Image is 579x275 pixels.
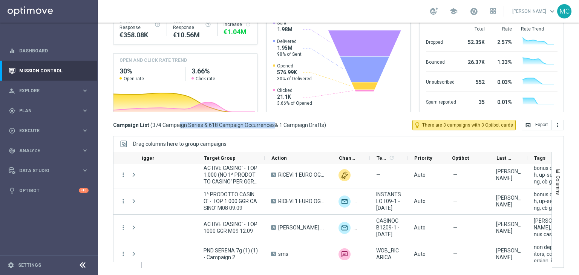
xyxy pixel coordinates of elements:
h2: 30% [119,67,179,76]
div: Dropped [426,35,456,47]
button: lightbulb_outline There are 3 campaigns with 3 Optibot cards [412,120,516,130]
span: school [449,7,458,15]
i: refresh [389,155,395,161]
button: Mission Control [8,68,89,74]
span: RICEVI 1 EURO OGNI 35 EURO DI GIOCATO SLOT FINO MAX 500 EURO - SPENDIBILE SLOT [278,171,326,178]
span: 1^ PRODOTTO CASINO' - TOP 1.000 GGR CASINO' M08 09.09 [204,191,258,211]
i: open_in_browser [525,122,531,128]
span: keyboard_arrow_down [548,7,556,15]
span: A [271,173,276,177]
div: Jennyffer Gonzalez [496,194,521,208]
i: gps_fixed [9,107,15,114]
div: Bounced [426,55,456,67]
span: Plan [19,108,81,113]
div: +10 [79,188,89,193]
span: Priority [414,155,432,161]
button: person_search Explore keyboard_arrow_right [8,88,89,94]
button: open_in_browser Export [522,120,551,130]
span: ACTIVE CASINO' - TOP 1000 GGR M09 12.09 [204,221,258,234]
span: CB PERSO CASINO 35% MAX 500 EURO - SPENDIBILE SLOT [278,224,326,231]
img: Skebby SMS [339,248,351,260]
div: Antonio Iacovone [496,221,521,234]
a: Dashboard [19,41,89,61]
div: Dashboard [9,41,89,61]
multiple-options-button: Export to CSV [522,122,564,128]
span: bonus cash, up-selling, cb giocato, casino, top master [534,191,559,211]
div: Test Response [173,18,211,31]
i: lightbulb_outline [414,122,421,128]
span: Channel [339,155,357,161]
a: Settings [18,263,41,267]
div: In-app Inbox [354,222,366,234]
span: — [453,224,457,231]
img: Other [339,169,351,181]
div: Edoardo Ellena [496,168,521,182]
span: & [275,122,278,128]
span: non depositors, conversion, informativa, no bonus, PND_7 GIORNI (1), PND SERENA 7g (1) (1) [534,244,559,264]
img: In-app Inbox [354,196,366,208]
span: ( [150,122,152,128]
span: — [453,251,457,257]
i: play_circle_outline [9,127,15,134]
div: Total [465,26,485,32]
span: Last Modified By [496,155,515,161]
span: Clicked [277,87,312,93]
span: 576.99K [277,69,312,76]
div: Direct Response [119,18,161,31]
span: 1.98M [277,26,293,33]
div: 552 [465,75,485,87]
span: 98% of Sent [277,51,302,57]
span: Drag columns here to group campaigns [133,141,227,147]
div: €10,561,112 [173,31,211,40]
span: Delivered [277,38,302,44]
div: lightbulb Optibot +10 [8,188,89,194]
div: 0.03% [494,75,512,87]
button: more_vert [120,224,127,231]
button: more_vert [120,251,127,257]
div: equalizer Dashboard [8,48,89,54]
span: ACTIVE CASINO' - TOP 1.000 (NO 1^ PRODOTTO CASINO' PER GGR M08) CONTATTABILI E NON 09.09 [204,165,258,185]
span: 1 Campaign Drafts [279,122,324,128]
div: 52.35K [465,35,485,47]
button: refresh [245,21,251,27]
span: ) [324,122,326,128]
i: equalizer [9,47,15,54]
i: more_vert [120,198,127,205]
div: Unsubscribed [426,75,456,87]
span: A [271,199,276,203]
span: Templates [377,155,388,161]
span: Analyze [19,148,81,153]
button: play_circle_outline Execute keyboard_arrow_right [8,128,89,134]
img: Optimail [339,222,351,234]
div: Data Studio [9,167,81,174]
span: — [376,171,380,178]
span: Auto [414,172,426,178]
span: Opened [277,63,312,69]
span: 30% of Delivered [277,76,312,82]
span: CASINOCB1209-1 - 12.09.2025 [376,217,401,238]
i: person_search [9,87,15,94]
div: Plan [9,107,81,114]
div: Mission Control [9,61,89,81]
div: €358,075 [119,31,161,40]
span: Action [271,155,287,161]
h2: 3.66% [191,67,251,76]
i: track_changes [9,147,15,154]
span: bonus cash, up-selling, cb giocato, casinò, top master [534,165,559,185]
h4: OPEN AND CLICK RATE TREND [119,57,187,64]
div: 26.37K [465,55,485,67]
div: 35 [465,95,485,107]
div: 0.01% [494,95,512,107]
span: Columns [555,176,561,195]
span: 21.1K [277,93,312,100]
h3: Campaign List [113,122,326,128]
span: Trigger [136,155,155,161]
span: 374 Campaign Series & 618 Campaign Occurrences [152,122,275,128]
button: gps_fixed Plan keyboard_arrow_right [8,108,89,114]
span: 1.95M [277,44,302,51]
